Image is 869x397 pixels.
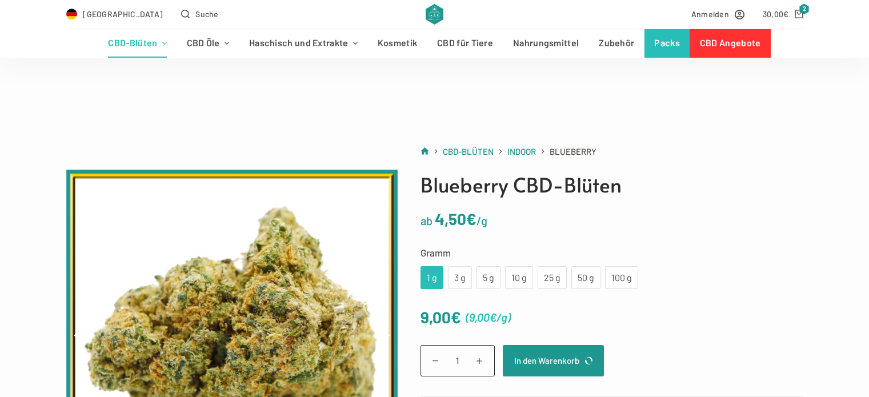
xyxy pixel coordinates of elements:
input: Produktmenge [421,345,495,376]
a: Kosmetik [367,29,427,58]
span: [GEOGRAPHIC_DATA] [83,7,163,21]
a: Packs [644,29,690,58]
span: Blueberry [550,145,596,159]
a: Indoor [507,145,536,159]
a: Haschisch und Extrakte [239,29,367,58]
span: 2 [799,3,810,14]
div: 3 g [455,270,465,285]
a: Anmelden [691,7,744,21]
a: Select Country [66,7,163,21]
a: CBD Angebote [690,29,771,58]
button: Open search form [181,7,218,21]
div: 1 g [427,270,436,285]
label: Gramm [421,244,803,260]
bdi: 9,00 [469,310,496,324]
a: CBD-Blüten [443,145,494,159]
span: Indoor [507,146,536,157]
img: DE Flag [66,9,78,20]
span: Suche [195,7,219,21]
a: CBD für Tiere [427,29,503,58]
nav: Header-Menü [98,29,771,58]
bdi: 4,50 [435,209,476,228]
span: ab [421,214,433,227]
span: ( ) [466,308,511,327]
span: /g [476,214,487,227]
bdi: 9,00 [421,307,461,327]
button: In den Warenkorb [503,345,604,376]
div: 10 g [512,270,526,285]
h1: Blueberry CBD-Blüten [421,170,803,200]
span: /g [496,310,507,324]
div: 25 g [544,270,560,285]
a: CBD-Blüten [98,29,177,58]
a: Shopping cart [763,7,803,21]
span: Anmelden [691,7,729,21]
a: CBD Öle [177,29,239,58]
div: 50 g [578,270,594,285]
bdi: 30,00 [763,9,789,19]
span: € [490,310,496,324]
img: CBD Alchemy [426,4,443,25]
a: Zubehör [589,29,644,58]
div: 5 g [483,270,494,285]
span: € [783,9,788,19]
span: CBD-Blüten [443,146,494,157]
a: Nahrungsmittel [503,29,589,58]
span: € [466,209,476,228]
div: 100 g [612,270,631,285]
span: € [451,307,461,327]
